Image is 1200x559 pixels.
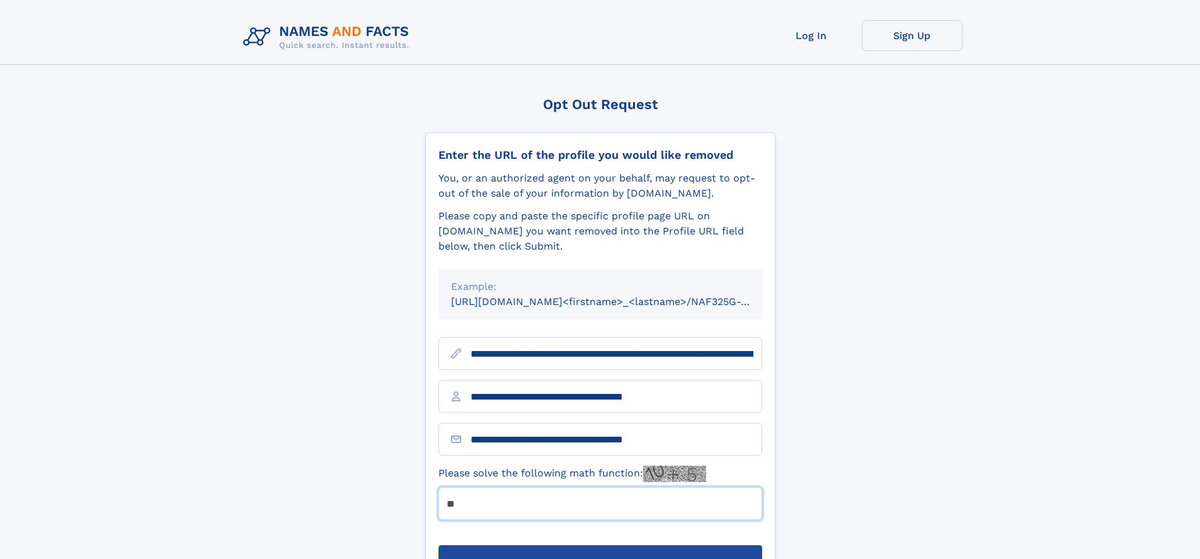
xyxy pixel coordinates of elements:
img: Logo Names and Facts [238,20,420,54]
div: Example: [451,279,750,294]
div: You, or an authorized agent on your behalf, may request to opt-out of the sale of your informatio... [438,171,762,201]
div: Opt Out Request [425,96,775,112]
a: Sign Up [862,20,963,51]
a: Log In [761,20,862,51]
small: [URL][DOMAIN_NAME]<firstname>_<lastname>/NAF325G-xxxxxxxx [451,296,786,308]
div: Please copy and paste the specific profile page URL on [DOMAIN_NAME] you want removed into the Pr... [438,209,762,254]
label: Please solve the following math function: [438,466,706,482]
div: Enter the URL of the profile you would like removed [438,148,762,162]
